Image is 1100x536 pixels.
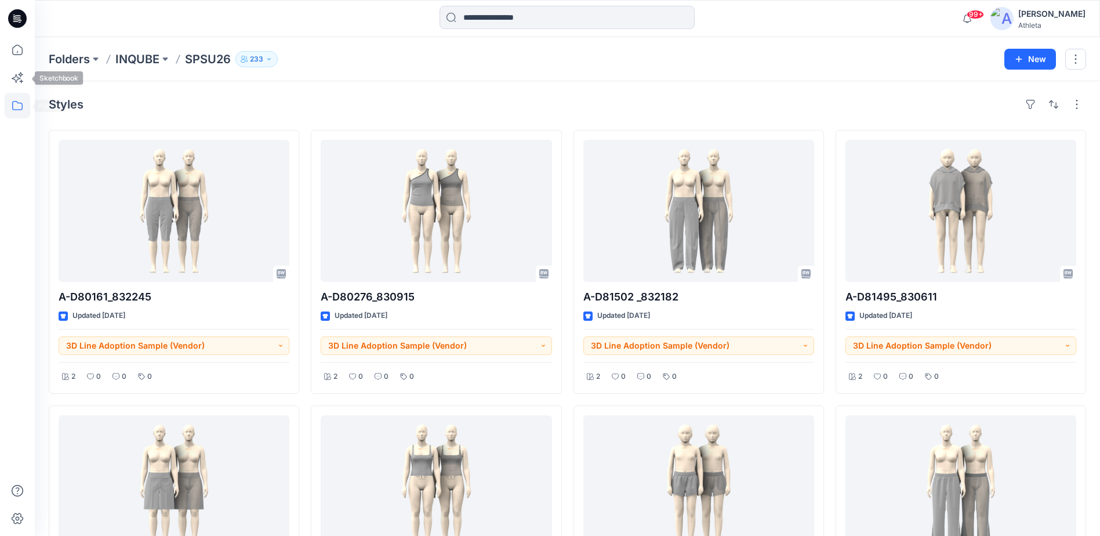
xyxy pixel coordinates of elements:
[990,7,1014,30] img: avatar
[71,371,75,383] p: 2
[333,371,337,383] p: 2
[49,97,84,111] h4: Styles
[858,371,862,383] p: 2
[934,371,939,383] p: 0
[596,371,600,383] p: 2
[621,371,626,383] p: 0
[185,51,231,67] p: SPSU26
[384,371,389,383] p: 0
[59,140,289,282] a: A-D80161_832245
[321,140,551,282] a: A-D80276_830915
[358,371,363,383] p: 0
[845,289,1076,305] p: A-D81495_830611
[1018,21,1086,30] div: Athleta
[96,371,101,383] p: 0
[235,51,278,67] button: 233
[647,371,651,383] p: 0
[49,51,90,67] a: Folders
[672,371,677,383] p: 0
[321,289,551,305] p: A-D80276_830915
[250,53,263,66] p: 233
[122,371,126,383] p: 0
[909,371,913,383] p: 0
[147,371,152,383] p: 0
[59,289,289,305] p: A-D80161_832245
[1004,49,1056,70] button: New
[583,289,814,305] p: A-D81502 _832182
[409,371,414,383] p: 0
[72,310,125,322] p: Updated [DATE]
[883,371,888,383] p: 0
[335,310,387,322] p: Updated [DATE]
[583,140,814,282] a: A-D81502 _832182
[845,140,1076,282] a: A-D81495_830611
[597,310,650,322] p: Updated [DATE]
[859,310,912,322] p: Updated [DATE]
[967,10,984,19] span: 99+
[115,51,159,67] a: INQUBE
[1018,7,1086,21] div: [PERSON_NAME]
